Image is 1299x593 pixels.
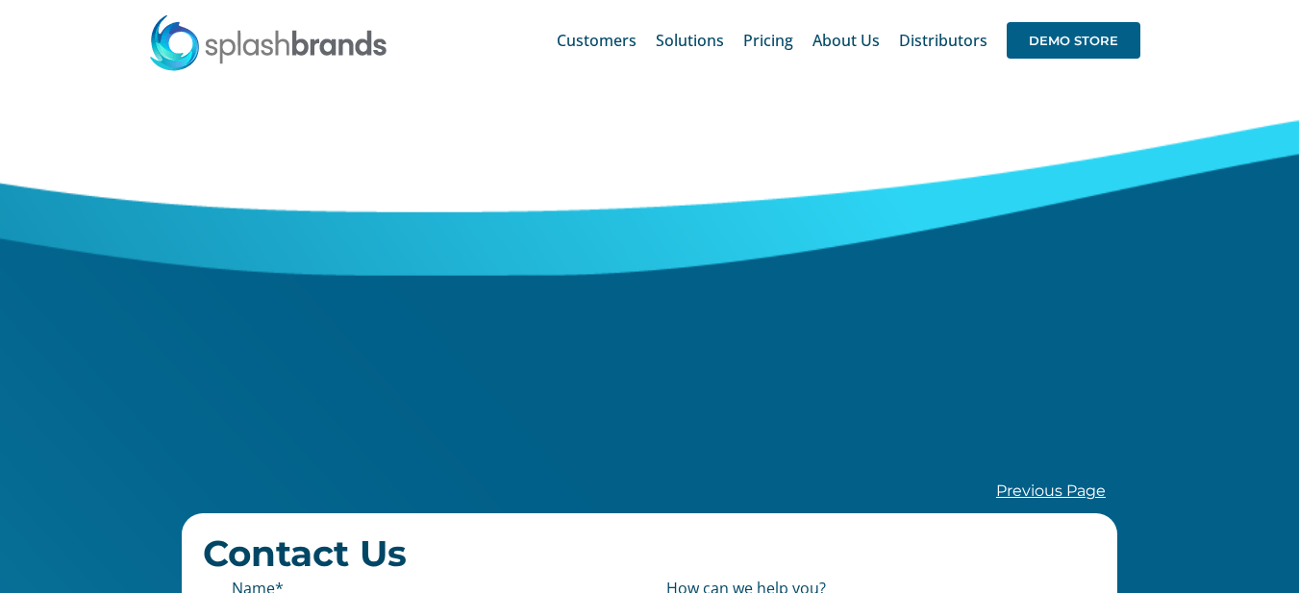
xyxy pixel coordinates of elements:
[203,534,1096,573] h2: Contact Us
[743,33,793,48] span: Pricing
[557,33,637,48] span: Customers
[812,33,880,48] span: About Us
[743,10,793,71] a: Pricing
[557,10,637,71] a: Customers
[148,13,388,71] img: SplashBrands.com Logo
[1007,22,1140,59] span: DEMO STORE
[557,10,1140,71] nav: Main Menu
[899,33,987,48] span: Distributors
[899,10,987,71] a: Distributors
[656,33,724,48] span: Solutions
[1007,10,1140,71] a: DEMO STORE
[996,482,1106,500] a: Previous Page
